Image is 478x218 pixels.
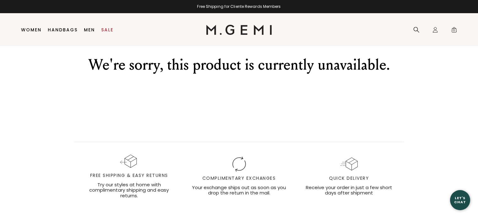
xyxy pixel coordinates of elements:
[84,27,95,32] a: Men
[21,27,41,32] a: Women
[450,196,470,204] div: Let's Chat
[80,172,178,179] div: Free Shipping & Easy Returns
[80,182,178,198] div: Try our styles at home with complimentary shipping and easy returns.
[300,175,398,182] div: Quick Delivery
[451,28,457,34] span: 0
[48,27,78,32] a: Handbags
[190,175,288,182] div: Complimentary Exchanges
[101,27,113,32] a: Sale
[206,25,272,35] img: M.Gemi
[190,185,288,196] div: Your exchange ships out as soon as you drop the return in the mail.
[300,185,398,196] div: Receive your order in just a few short days after shipment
